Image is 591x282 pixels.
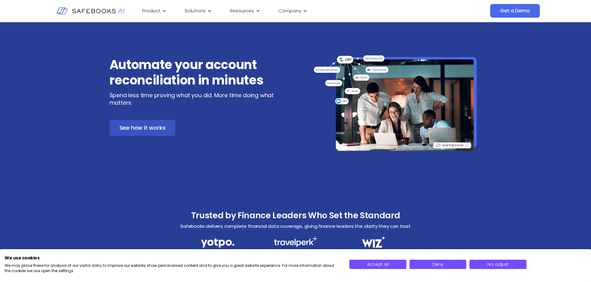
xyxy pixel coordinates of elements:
img: automated account reconciliation 1 [311,53,482,160]
span: Company [278,7,301,15]
p: Spend less time proving what you did. More time doing what matters. [110,92,280,106]
span: Product [142,7,160,15]
span: Resources [230,7,254,15]
p: Safebooks delivers complete financial data coverage, giving finance leaders the clarity they can ... [148,223,443,230]
button: Deny all cookies [410,260,466,269]
img: automated account reconciliation 3 [274,236,317,247]
span: No, adjust [487,261,508,267]
p: We may place these for analysis of our visitor data, to improve our website, show personalised co... [5,263,340,274]
div: Menu Toggle [137,5,428,17]
span: Get a Demo [500,8,530,14]
button: Adjust cookie preferences [469,260,526,269]
span: Deny [432,261,443,267]
h3: Automate your account reconciliation in minutes [110,57,280,88]
a: Get a Demo [490,4,540,18]
button: Accept all cookies [349,260,406,269]
h3: Trusted by Finance Leaders Who Set the Standard [148,208,443,223]
a: See how it works [110,120,176,136]
span: See how it works [119,125,166,131]
span: Solutions [185,7,206,15]
nav: Menu [137,5,428,17]
img: automated account reconciliation 2 [201,236,234,249]
span: Accept all [367,261,388,267]
h2: We use cookies [5,255,340,261]
img: automated account reconciliation 4 [359,236,388,248]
